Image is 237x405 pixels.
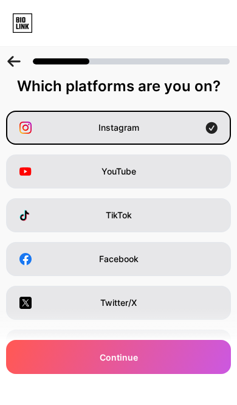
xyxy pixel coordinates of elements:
[100,384,138,396] span: Snapchat
[99,253,139,265] span: Facebook
[106,209,132,221] span: TikTok
[100,297,137,309] span: Twitter/X
[101,165,136,178] span: YouTube
[98,122,139,134] span: Instagram
[100,351,138,364] span: Continue
[12,77,225,96] div: Which platforms are you on?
